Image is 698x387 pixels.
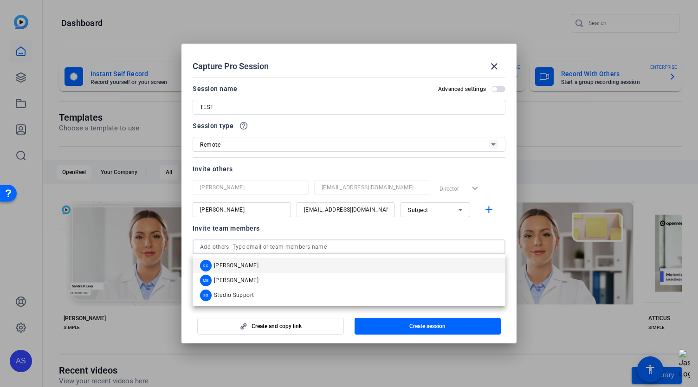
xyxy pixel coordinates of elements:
[193,223,505,234] div: Invite team members
[200,241,498,252] input: Add others: Type email or team members name
[200,290,212,301] div: SS
[304,204,388,215] input: Email...
[239,121,248,130] mat-icon: help_outline
[409,322,446,330] span: Create session
[252,322,302,330] span: Create and copy link
[483,204,495,216] mat-icon: add
[489,61,500,72] mat-icon: close
[193,163,505,174] div: Invite others
[193,55,505,77] div: Capture Pro Session
[200,102,498,113] input: Enter Session Name
[193,120,233,131] span: Session type
[214,291,254,299] span: Studio Support
[438,85,486,93] h2: Advanced settings
[214,262,259,269] span: [PERSON_NAME]
[355,318,501,335] button: Create session
[214,277,259,284] span: [PERSON_NAME]
[200,142,220,148] span: Remote
[200,260,212,271] div: CC
[322,182,423,193] input: Email...
[200,182,301,193] input: Name...
[197,318,344,335] button: Create and copy link
[200,204,284,215] input: Name...
[193,83,237,94] div: Session name
[200,275,212,286] div: MB
[408,207,428,213] span: Subject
